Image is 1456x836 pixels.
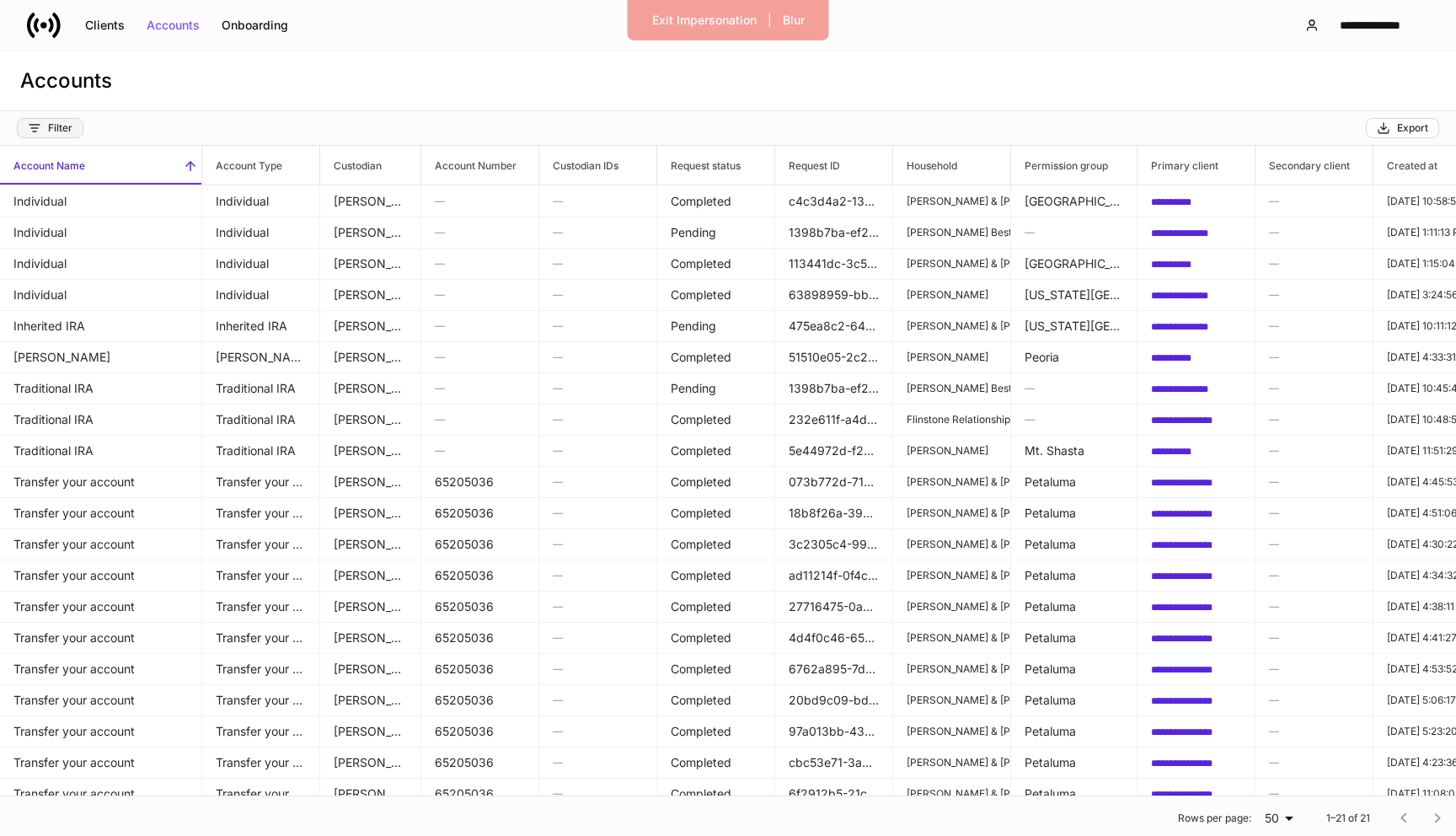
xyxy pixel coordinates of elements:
td: 582c8fca-4d2b-40a0-9c37-0c28c2f448a2 [1137,404,1255,436]
td: Schwab [320,185,421,217]
h6: — [1269,692,1359,708]
h6: — [1025,224,1123,240]
div: Clients [85,19,125,31]
td: e4cdec50-720c-48db-844c-dca082565bb2 [1137,497,1255,529]
p: Flinstone Relationship [907,413,997,426]
div: Exit Impersonation [652,14,757,26]
h6: — [1269,411,1359,427]
td: Schwab [320,217,421,249]
h6: — [435,287,525,303]
td: Completed [657,248,775,280]
td: f4a4adb9-4b60-4b69-842c-efa8c2e329cc [1137,279,1255,311]
td: Completed [657,715,775,748]
td: Traditional IRA [202,372,320,405]
td: 2b8f8d11-8e2a-42b4-96ed-4c43d20ba5c7 [1137,310,1255,342]
td: Transfer your account [202,560,320,592]
h6: — [435,442,525,458]
h6: — [553,505,643,521]
h6: Custodian [320,158,382,174]
td: c4c3d4a2-13e7-4008-8210-59bebeccf6ad [775,185,893,217]
td: 27716475-0ad6-410c-80b3-2a175e844349 [775,591,893,623]
h6: — [1025,380,1123,396]
td: Rochester [1011,248,1137,280]
h6: — [553,442,643,458]
h6: — [553,380,643,396]
td: Petaluma [1011,528,1137,560]
h6: — [1269,723,1359,739]
td: 20bd9c09-bd2f-40fb-94a2-de972a8b0f55 [775,684,893,716]
td: Transfer your account [202,747,320,779]
td: Completed [657,653,775,685]
h6: — [553,287,643,303]
h6: Account Number [421,158,517,174]
td: Traditional IRA [202,435,320,467]
td: cbc53e71-3a2b-42c5-b8bd-b46a4279c4a8 [775,747,893,779]
h6: — [553,598,643,614]
td: Completed [657,747,775,779]
td: Petaluma [1011,466,1137,498]
p: [PERSON_NAME] & [PERSON_NAME] [907,569,997,582]
button: Export [1366,118,1439,138]
td: Completed [657,528,775,560]
h6: — [435,349,525,365]
h6: — [1025,411,1123,427]
td: Completed [657,279,775,311]
td: Roth IRA [202,341,320,373]
td: 1398b7ba-ef27-43f8-9636-3e58f1218eaf [775,372,893,405]
h6: — [1269,785,1359,801]
td: Individual [202,279,320,311]
h6: — [1269,754,1359,770]
td: Rochester [1011,185,1137,217]
h6: — [1269,661,1359,677]
h6: — [1269,287,1359,303]
td: Inherited IRA [202,310,320,342]
td: Transfer your account [202,466,320,498]
td: 63898959-bb3b-4974-bcbc-36e68dcdcc79 [775,279,893,311]
h6: — [1269,567,1359,583]
td: e4cdec50-720c-48db-844c-dca082565bb2 [1137,747,1255,779]
td: 65205036 [421,715,539,748]
td: Schwab supplemental forms [320,653,421,685]
td: e4cdec50-720c-48db-844c-dca082565bb2 [1137,591,1255,623]
td: Petaluma [1011,778,1137,810]
p: [PERSON_NAME] Best [907,226,997,239]
td: Individual [202,217,320,249]
td: 4d4f0c46-657c-4aa5-9a6e-590e9684b55f [775,622,893,654]
h6: Created at [1373,158,1437,174]
td: Schwab [320,248,421,280]
h6: — [1269,598,1359,614]
h6: — [1269,536,1359,552]
td: Transfer your account [202,622,320,654]
td: Schwab supplemental forms [320,684,421,716]
h6: Custodian IDs [539,158,618,174]
h6: — [435,193,525,209]
p: [PERSON_NAME] & [PERSON_NAME] [907,257,997,271]
td: Schwab supplemental forms [320,622,421,654]
td: Transfer your account [202,778,320,810]
p: [PERSON_NAME] & [PERSON_NAME] [907,475,997,489]
td: 475ea8c2-64fd-4151-b78d-063e4e25c0c9 [775,310,893,342]
button: Blur [772,7,816,34]
div: Onboarding [222,19,288,31]
td: Schwab supplemental forms [320,528,421,560]
h6: — [553,318,643,334]
td: 65205036 [421,560,539,592]
h6: — [1269,255,1359,271]
td: Peoria [1011,341,1137,373]
button: Filter [17,118,83,138]
td: 3c2305c4-99a1-4c40-887a-5c1e1bb5465b [775,528,893,560]
h6: — [553,567,643,583]
td: 97350edb-685e-4d20-b6a1-56dd35909ec2 [1137,341,1255,373]
td: Schwab supplemental forms [320,560,421,592]
div: Accounts [147,19,200,31]
h6: — [1269,630,1359,646]
td: Pending [657,217,775,249]
td: 23de8fbc-d74e-4d3c-8e87-6f7a7aeecf2a [1137,435,1255,467]
td: Transfer your account [202,528,320,560]
td: Petaluma [1011,653,1137,685]
h6: — [1269,505,1359,521]
td: 72445db3-5ce1-4209-aa78-778bacca4747 [1137,185,1255,217]
td: 073b772d-7152-4eea-adc8-aec1c6cf96aa [775,466,893,498]
td: e4cdec50-720c-48db-844c-dca082565bb2 [1137,622,1255,654]
td: Petaluma [1011,684,1137,716]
